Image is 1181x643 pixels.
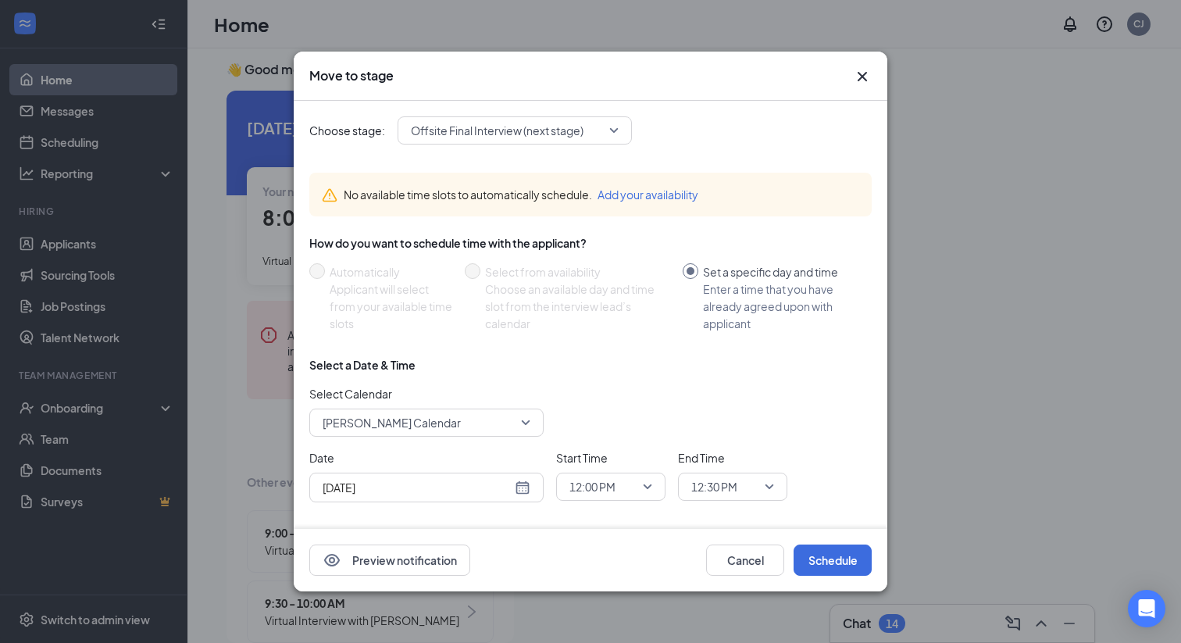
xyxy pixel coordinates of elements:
span: Choose stage: [309,122,385,139]
div: Open Intercom Messenger [1128,590,1165,627]
h3: Move to stage [309,67,394,84]
div: Applicant will select from your available time slots [330,280,452,332]
div: Automatically [330,263,452,280]
svg: Cross [853,67,872,86]
button: EyePreview notification [309,545,470,576]
span: End Time [678,449,787,466]
input: Aug 26, 2025 [323,479,512,496]
span: 12:00 PM [569,475,615,498]
div: Enter a time that you have already agreed upon with applicant [703,280,859,332]
svg: Eye [323,551,341,570]
svg: Warning [322,188,337,203]
div: Choose an available day and time slot from the interview lead’s calendar [485,280,670,332]
button: Add your availability [598,186,698,203]
button: Close [853,67,872,86]
span: 12:30 PM [691,475,737,498]
div: Select a Date & Time [309,357,416,373]
button: Cancel [706,545,784,576]
div: No available time slots to automatically schedule. [344,186,859,203]
div: Select from availability [485,263,670,280]
span: Start Time [556,449,665,466]
span: [PERSON_NAME] Calendar [323,411,461,434]
div: Set a specific day and time [703,263,859,280]
span: Select Calendar [309,385,544,402]
button: Schedule [794,545,872,576]
div: How do you want to schedule time with the applicant? [309,235,872,251]
span: Offsite Final Interview (next stage) [411,119,583,142]
span: Date [309,449,544,466]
